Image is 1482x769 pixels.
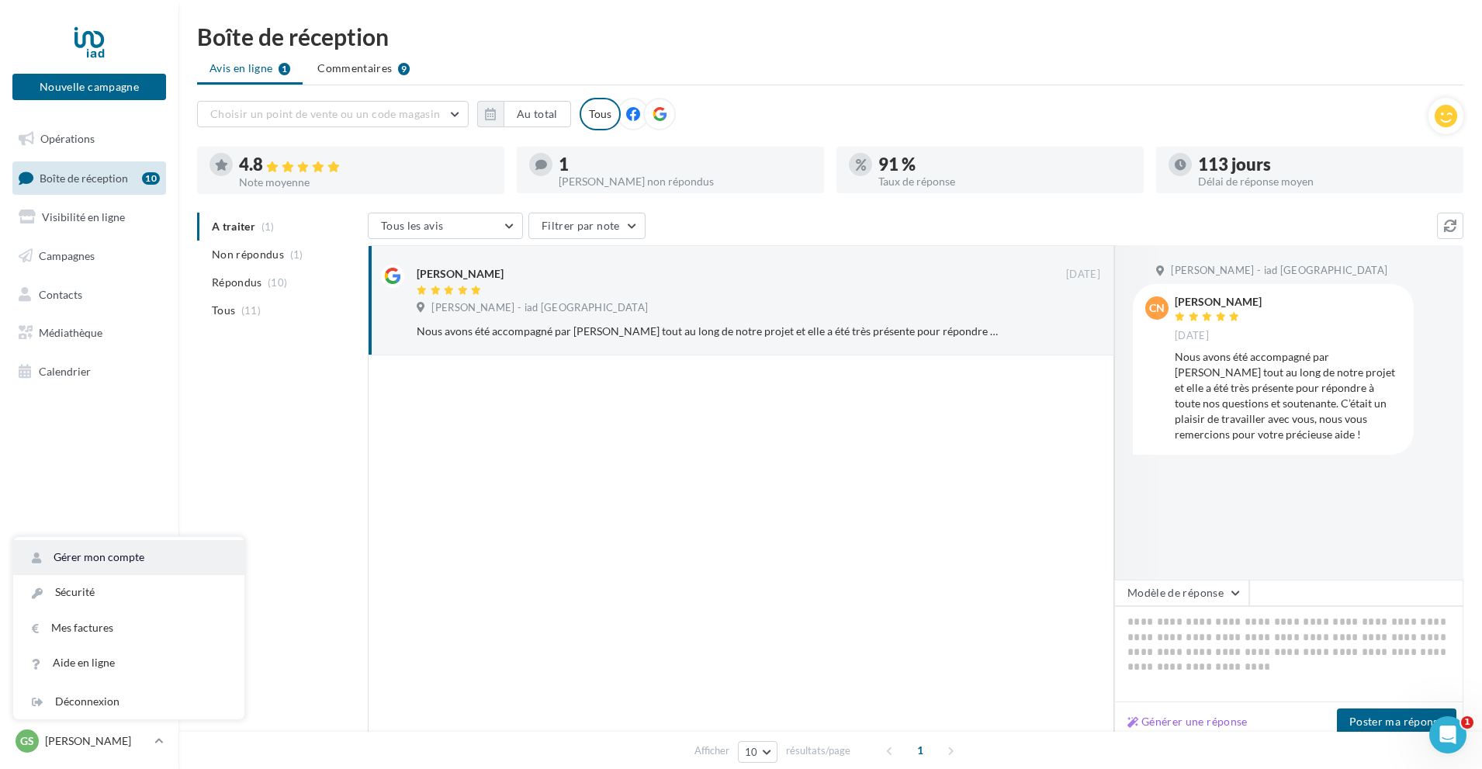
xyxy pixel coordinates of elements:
[1121,712,1254,731] button: Générer une réponse
[9,201,169,234] a: Visibilité en ligne
[212,303,235,318] span: Tous
[9,317,169,349] a: Médiathèque
[878,176,1131,187] div: Taux de réponse
[1066,268,1100,282] span: [DATE]
[197,101,469,127] button: Choisir un point de vente ou un code magasin
[559,176,812,187] div: [PERSON_NAME] non répondus
[1337,708,1456,735] button: Poster ma réponse
[210,107,440,120] span: Choisir un point de vente ou un code magasin
[239,156,492,174] div: 4.8
[1198,176,1451,187] div: Délai de réponse moyen
[9,355,169,388] a: Calendrier
[528,213,646,239] button: Filtrer par note
[13,646,244,681] a: Aide en ligne
[197,25,1463,48] div: Boîte de réception
[1429,716,1466,753] iframe: Intercom live chat
[20,733,34,749] span: GS
[142,172,160,185] div: 10
[1175,329,1209,343] span: [DATE]
[13,684,244,719] div: Déconnexion
[368,213,523,239] button: Tous les avis
[39,326,102,339] span: Médiathèque
[239,177,492,188] div: Note moyenne
[878,156,1131,173] div: 91 %
[39,365,91,378] span: Calendrier
[1461,716,1473,729] span: 1
[40,171,128,184] span: Boîte de réception
[1171,264,1387,278] span: [PERSON_NAME] - iad [GEOGRAPHIC_DATA]
[381,219,444,232] span: Tous les avis
[1175,296,1262,307] div: [PERSON_NAME]
[13,611,244,646] a: Mes factures
[212,247,284,262] span: Non répondus
[1149,300,1165,316] span: Cn
[417,266,504,282] div: [PERSON_NAME]
[12,726,166,756] a: GS [PERSON_NAME]
[745,746,758,758] span: 10
[417,324,999,339] div: Nous avons été accompagné par [PERSON_NAME] tout au long de notre projet et elle a été très prése...
[12,74,166,100] button: Nouvelle campagne
[39,287,82,300] span: Contacts
[504,101,571,127] button: Au total
[39,249,95,262] span: Campagnes
[580,98,621,130] div: Tous
[268,276,287,289] span: (10)
[1198,156,1451,173] div: 113 jours
[431,301,648,315] span: [PERSON_NAME] - iad [GEOGRAPHIC_DATA]
[42,210,125,223] span: Visibilité en ligne
[1175,349,1401,442] div: Nous avons été accompagné par [PERSON_NAME] tout au long de notre projet et elle a été très prése...
[9,240,169,272] a: Campagnes
[908,738,933,763] span: 1
[398,63,410,75] div: 9
[241,304,261,317] span: (11)
[40,132,95,145] span: Opérations
[9,279,169,311] a: Contacts
[1114,580,1249,606] button: Modèle de réponse
[694,743,729,758] span: Afficher
[786,743,850,758] span: résultats/page
[477,101,571,127] button: Au total
[45,733,148,749] p: [PERSON_NAME]
[290,248,303,261] span: (1)
[13,540,244,575] a: Gérer mon compte
[317,61,392,76] span: Commentaires
[559,156,812,173] div: 1
[212,275,262,290] span: Répondus
[738,741,777,763] button: 10
[9,123,169,155] a: Opérations
[9,161,169,195] a: Boîte de réception10
[13,575,244,610] a: Sécurité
